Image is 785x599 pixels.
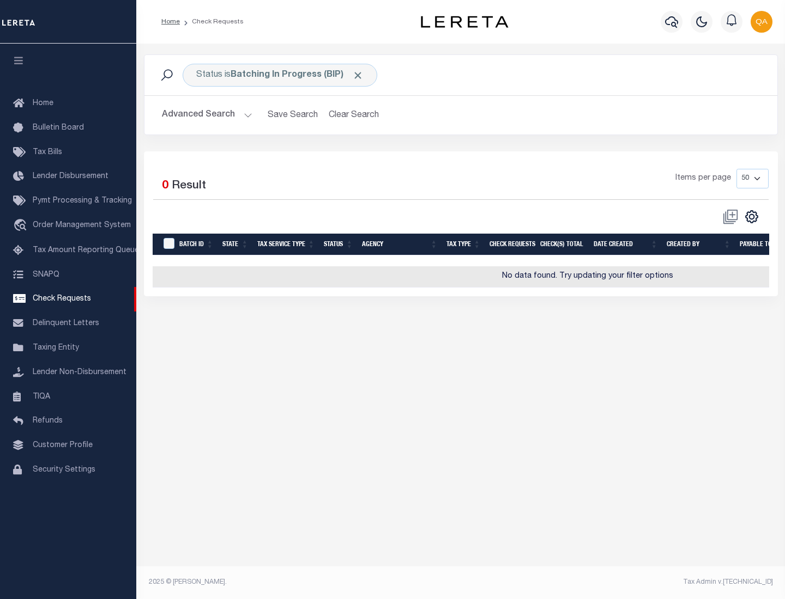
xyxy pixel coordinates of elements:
button: Clear Search [324,105,384,126]
i: travel_explore [13,219,31,233]
img: svg+xml;base64,PHN2ZyB4bWxucz0iaHR0cDovL3d3dy53My5vcmcvMjAwMC9zdmciIHBvaW50ZXItZXZlbnRzPSJub25lIi... [751,11,772,33]
th: Date Created: activate to sort column ascending [589,234,662,256]
span: Tax Amount Reporting Queue [33,247,139,254]
div: Status is [183,64,377,87]
li: Check Requests [180,17,244,27]
span: Home [33,100,53,107]
span: 0 [162,180,168,192]
button: Advanced Search [162,105,252,126]
span: Items per page [675,173,731,185]
span: Refunds [33,417,63,425]
th: Check(s) Total [536,234,589,256]
span: Lender Disbursement [33,173,108,180]
th: Tax Service Type: activate to sort column ascending [253,234,319,256]
span: Order Management System [33,222,131,229]
b: Batching In Progress (BIP) [231,71,364,80]
div: 2025 © [PERSON_NAME]. [141,577,461,587]
span: Security Settings [33,466,95,474]
span: TIQA [33,393,50,400]
span: Delinquent Letters [33,320,99,327]
span: Bulletin Board [33,124,84,132]
span: Tax Bills [33,149,62,156]
span: Click to Remove [352,70,364,81]
span: Customer Profile [33,442,93,449]
button: Save Search [261,105,324,126]
span: Check Requests [33,295,91,303]
span: Pymt Processing & Tracking [33,197,132,205]
label: Result [172,178,206,195]
th: Tax Type: activate to sort column ascending [442,234,485,256]
th: Agency: activate to sort column ascending [358,234,442,256]
span: Lender Non-Disbursement [33,369,126,376]
div: Tax Admin v.[TECHNICAL_ID] [469,577,773,587]
th: Created By: activate to sort column ascending [662,234,735,256]
a: Home [161,19,180,25]
span: Taxing Entity [33,344,79,352]
th: Batch Id: activate to sort column ascending [175,234,218,256]
th: State: activate to sort column ascending [218,234,253,256]
img: logo-dark.svg [421,16,508,28]
span: SNAPQ [33,271,59,278]
th: Status: activate to sort column ascending [319,234,358,256]
th: Check Requests [485,234,536,256]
